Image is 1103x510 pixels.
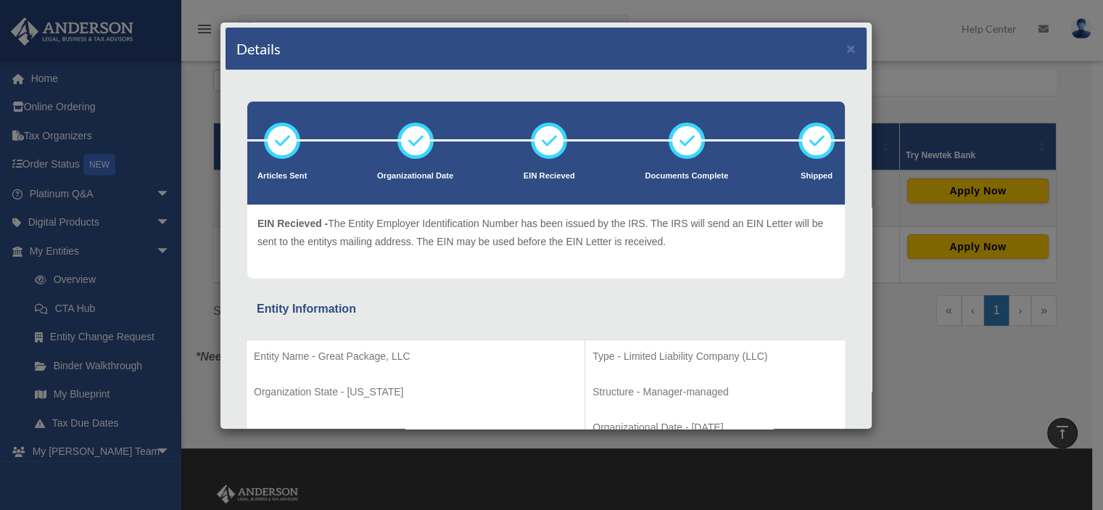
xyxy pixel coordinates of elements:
[592,419,838,437] p: Organizational Date - [DATE]
[524,169,575,184] p: EIN Recieved
[377,169,453,184] p: Organizational Date
[236,38,281,59] h4: Details
[846,41,856,56] button: ×
[798,169,835,184] p: Shipped
[257,218,328,229] span: EIN Recieved -
[257,215,835,250] p: The Entity Employer Identification Number has been issued by the IRS. The IRS will send an EIN Le...
[254,383,577,401] p: Organization State - [US_STATE]
[257,169,307,184] p: Articles Sent
[257,299,835,319] div: Entity Information
[592,383,838,401] p: Structure - Manager-managed
[592,347,838,366] p: Type - Limited Liability Company (LLC)
[645,169,728,184] p: Documents Complete
[254,347,577,366] p: Entity Name - Great Package, LLC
